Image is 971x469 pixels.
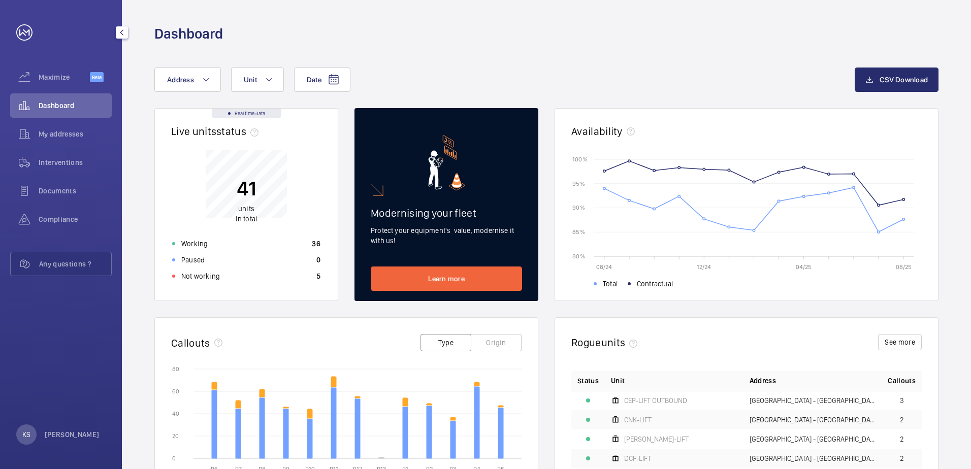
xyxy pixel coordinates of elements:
[39,72,90,82] span: Maximize
[172,365,179,373] text: 80
[238,205,254,213] span: units
[244,76,257,84] span: Unit
[90,72,104,82] span: Beta
[420,334,471,351] button: Type
[181,271,220,281] p: Not working
[896,263,912,271] text: 08/25
[577,376,599,386] p: Status
[171,337,210,349] h2: Callouts
[611,376,625,386] span: Unit
[571,125,623,138] h2: Availability
[750,416,876,423] span: [GEOGRAPHIC_DATA] - [GEOGRAPHIC_DATA],
[796,263,812,271] text: 04/25
[371,207,522,219] h2: Modernising your fleet
[572,180,585,187] text: 95 %
[880,76,928,84] span: CSV Download
[45,429,100,440] p: [PERSON_NAME]
[171,125,263,138] h2: Live units
[172,388,179,395] text: 60
[855,68,938,92] button: CSV Download
[236,204,257,224] p: in total
[172,455,176,462] text: 0
[231,68,284,92] button: Unit
[571,336,641,349] h2: Rogue
[624,397,687,404] span: CEP-LIFT OUTBOUND
[39,157,112,167] span: Interventions
[624,455,651,462] span: DCF-LIFT
[900,455,904,462] span: 2
[371,225,522,246] p: Protect your equipment's value, modernise it with us!
[878,334,922,350] button: See more
[750,376,776,386] span: Address
[888,376,916,386] span: Callouts
[154,24,223,43] h1: Dashboard
[428,135,465,190] img: marketing-card.svg
[471,334,522,351] button: Origin
[624,416,652,423] span: CNK-LIFT
[167,76,194,84] span: Address
[572,252,585,259] text: 80 %
[39,186,112,196] span: Documents
[216,125,263,138] span: status
[750,435,876,443] span: [GEOGRAPHIC_DATA] - [GEOGRAPHIC_DATA],
[900,416,904,423] span: 2
[312,239,320,249] p: 36
[750,397,876,404] span: [GEOGRAPHIC_DATA] - [GEOGRAPHIC_DATA],
[39,259,111,269] span: Any questions ?
[172,432,179,440] text: 20
[572,155,588,162] text: 100 %
[316,271,320,281] p: 5
[572,204,585,211] text: 90 %
[181,255,205,265] p: Paused
[39,214,112,224] span: Compliance
[624,435,689,443] span: [PERSON_NAME]-LIFT
[154,68,221,92] button: Address
[371,266,522,291] a: Learn more
[572,228,585,236] text: 85 %
[637,279,673,289] span: Contractual
[697,263,711,271] text: 12/24
[601,336,642,349] span: units
[307,76,321,84] span: Date
[316,255,320,265] p: 0
[39,100,112,111] span: Dashboard
[900,397,904,404] span: 3
[181,239,208,249] p: Working
[172,410,179,417] text: 40
[603,279,618,289] span: Total
[236,176,257,201] p: 41
[39,129,112,139] span: My addresses
[22,429,30,440] p: KS
[596,263,612,271] text: 08/24
[294,68,350,92] button: Date
[750,455,876,462] span: [GEOGRAPHIC_DATA] - [GEOGRAPHIC_DATA],
[212,109,281,118] div: Real time data
[900,435,904,443] span: 2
